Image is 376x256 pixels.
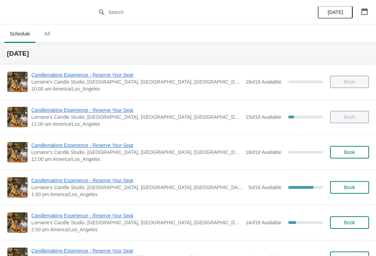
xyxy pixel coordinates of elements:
span: Candlemaking Experience - Reserve Your Seat [31,177,245,184]
span: 2:00 pm America/Los_Angeles [31,226,242,233]
span: Lorraine's Candle Studio, [GEOGRAPHIC_DATA], [GEOGRAPHIC_DATA], [GEOGRAPHIC_DATA], [GEOGRAPHIC_DATA] [31,149,242,156]
span: Lorraine's Candle Studio, [GEOGRAPHIC_DATA], [GEOGRAPHIC_DATA], [GEOGRAPHIC_DATA], [GEOGRAPHIC_DATA] [31,114,242,121]
span: 1:00 pm America/Los_Angeles [31,191,245,198]
button: [DATE] [318,6,353,18]
span: Candlemaking Experience - Reserve Your Seat [31,247,242,254]
span: Lorraine's Candle Studio, [GEOGRAPHIC_DATA], [GEOGRAPHIC_DATA], [GEOGRAPHIC_DATA], [GEOGRAPHIC_DATA] [31,78,242,85]
span: 18 of 18 Available [245,79,281,85]
span: Book [344,149,355,155]
span: Candlemaking Experience - Reserve Your Seat [31,212,242,219]
span: Book [344,185,355,190]
span: Schedule [4,28,36,40]
span: 12:00 pm America/Los_Angeles [31,156,242,163]
img: Candlemaking Experience - Reserve Your Seat | Lorraine's Candle Studio, Market Street, Pacific Be... [7,107,28,127]
h2: [DATE] [7,50,369,57]
span: Candlemaking Experience - Reserve Your Seat [31,107,242,114]
span: 15 of 18 Available [245,114,281,120]
button: Book [330,216,369,229]
span: Candlemaking Experience - Reserve Your Seat [31,71,242,78]
img: Candlemaking Experience - Reserve Your Seat | Lorraine's Candle Studio, Market Street, Pacific Be... [7,177,28,197]
span: Lorraine's Candle Studio, [GEOGRAPHIC_DATA], [GEOGRAPHIC_DATA], [GEOGRAPHIC_DATA], [GEOGRAPHIC_DATA] [31,219,242,226]
span: 10:00 am America/Los_Angeles [31,85,242,92]
span: [DATE] [328,9,343,15]
input: Search [108,6,282,18]
span: 11:00 am America/Los_Angeles [31,121,242,127]
button: Book [330,181,369,194]
img: Candlemaking Experience - Reserve Your Seat | Lorraine's Candle Studio, Market Street, Pacific Be... [7,142,28,162]
button: Book [330,146,369,158]
span: All [38,28,56,40]
img: Candlemaking Experience - Reserve Your Seat | Lorraine's Candle Studio, Market Street, Pacific Be... [7,212,28,233]
span: Lorraine's Candle Studio, [GEOGRAPHIC_DATA], [GEOGRAPHIC_DATA], [GEOGRAPHIC_DATA], [GEOGRAPHIC_DATA] [31,184,245,191]
img: Candlemaking Experience - Reserve Your Seat | Lorraine's Candle Studio, Market Street, Pacific Be... [7,72,28,92]
span: 18 of 18 Available [245,149,281,155]
span: 14 of 18 Available [245,220,281,225]
span: Candlemaking Experience - Reserve Your Seat [31,142,242,149]
span: 5 of 18 Available [248,185,281,190]
span: Book [344,220,355,225]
